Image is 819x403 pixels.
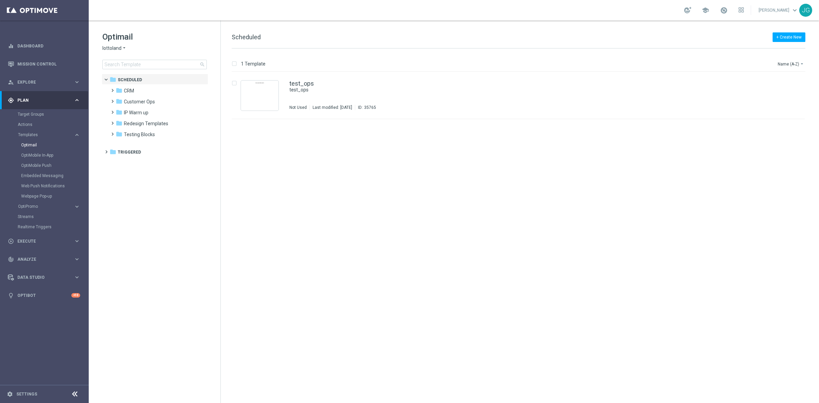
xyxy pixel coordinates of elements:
[8,98,81,103] button: gps_fixed Plan keyboard_arrow_right
[118,77,142,83] span: Scheduled
[74,274,80,280] i: keyboard_arrow_right
[21,183,71,189] a: Web Push Notifications
[21,191,88,201] div: Webpage Pop-up
[241,61,265,67] p: 1 Template
[17,55,80,73] a: Mission Control
[21,193,71,199] a: Webpage Pop-up
[21,142,71,148] a: Optimail
[8,256,14,262] i: track_changes
[289,105,307,110] div: Not Used
[17,257,74,261] span: Analyze
[18,122,71,127] a: Actions
[8,238,74,244] div: Execute
[124,110,148,116] span: IP Warm up
[8,79,74,85] div: Explore
[773,32,805,42] button: + Create New
[21,140,88,150] div: Optimail
[102,45,121,52] span: lottoland
[124,88,134,94] span: CRM
[8,43,81,49] div: equalizer Dashboard
[225,72,818,119] div: Press SPACE to select this row.
[18,214,71,219] a: Streams
[110,148,116,155] i: folder
[17,80,74,84] span: Explore
[21,160,88,171] div: OptiMobile Push
[8,293,81,298] button: lightbulb Optibot +10
[74,79,80,85] i: keyboard_arrow_right
[74,97,80,103] i: keyboard_arrow_right
[8,37,80,55] div: Dashboard
[102,31,207,42] h1: Optimail
[102,45,127,52] button: lottoland arrow_drop_down
[18,224,71,230] a: Realtime Triggers
[124,99,155,105] span: Customer Ops
[364,105,376,110] div: 35765
[102,60,207,69] input: Search Template
[200,62,205,67] span: search
[21,181,88,191] div: Web Push Notifications
[116,98,123,105] i: folder
[7,391,13,397] i: settings
[18,109,88,119] div: Target Groups
[16,392,37,396] a: Settings
[243,82,277,109] img: 35765.jpeg
[124,120,168,127] span: Redesign Templates
[777,60,805,68] button: Name (A-Z)arrow_drop_down
[18,132,81,138] button: Templates keyboard_arrow_right
[791,6,799,14] span: keyboard_arrow_down
[8,43,14,49] i: equalizer
[8,238,14,244] i: play_circle_outline
[8,55,80,73] div: Mission Control
[8,274,74,280] div: Data Studio
[8,79,14,85] i: person_search
[17,37,80,55] a: Dashboard
[18,130,88,201] div: Templates
[18,204,81,209] button: OptiPromo keyboard_arrow_right
[702,6,709,14] span: school
[116,87,123,94] i: folder
[799,4,812,17] div: JG
[21,163,71,168] a: OptiMobile Push
[116,109,123,116] i: folder
[289,87,760,93] a: test_ops
[71,293,80,298] div: +10
[18,204,67,208] span: OptiPromo
[8,97,74,103] div: Plan
[116,120,123,127] i: folder
[355,105,376,110] div: ID:
[116,131,123,138] i: folder
[8,257,81,262] button: track_changes Analyze keyboard_arrow_right
[110,76,116,83] i: folder
[8,292,14,299] i: lightbulb
[21,150,88,160] div: OptiMobile In-App
[121,45,127,52] i: arrow_drop_down
[758,5,799,15] a: [PERSON_NAME]keyboard_arrow_down
[8,256,74,262] div: Analyze
[8,275,81,280] button: Data Studio keyboard_arrow_right
[310,105,355,110] div: Last modified: [DATE]
[17,286,71,304] a: Optibot
[18,119,88,130] div: Actions
[232,33,261,41] span: Scheduled
[8,239,81,244] button: play_circle_outline Execute keyboard_arrow_right
[18,201,88,212] div: OptiPromo
[17,239,74,243] span: Execute
[74,256,80,262] i: keyboard_arrow_right
[8,80,81,85] button: person_search Explore keyboard_arrow_right
[18,222,88,232] div: Realtime Triggers
[74,203,80,210] i: keyboard_arrow_right
[74,132,80,138] i: keyboard_arrow_right
[8,61,81,67] button: Mission Control
[18,212,88,222] div: Streams
[74,238,80,244] i: keyboard_arrow_right
[18,112,71,117] a: Target Groups
[799,61,805,67] i: arrow_drop_down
